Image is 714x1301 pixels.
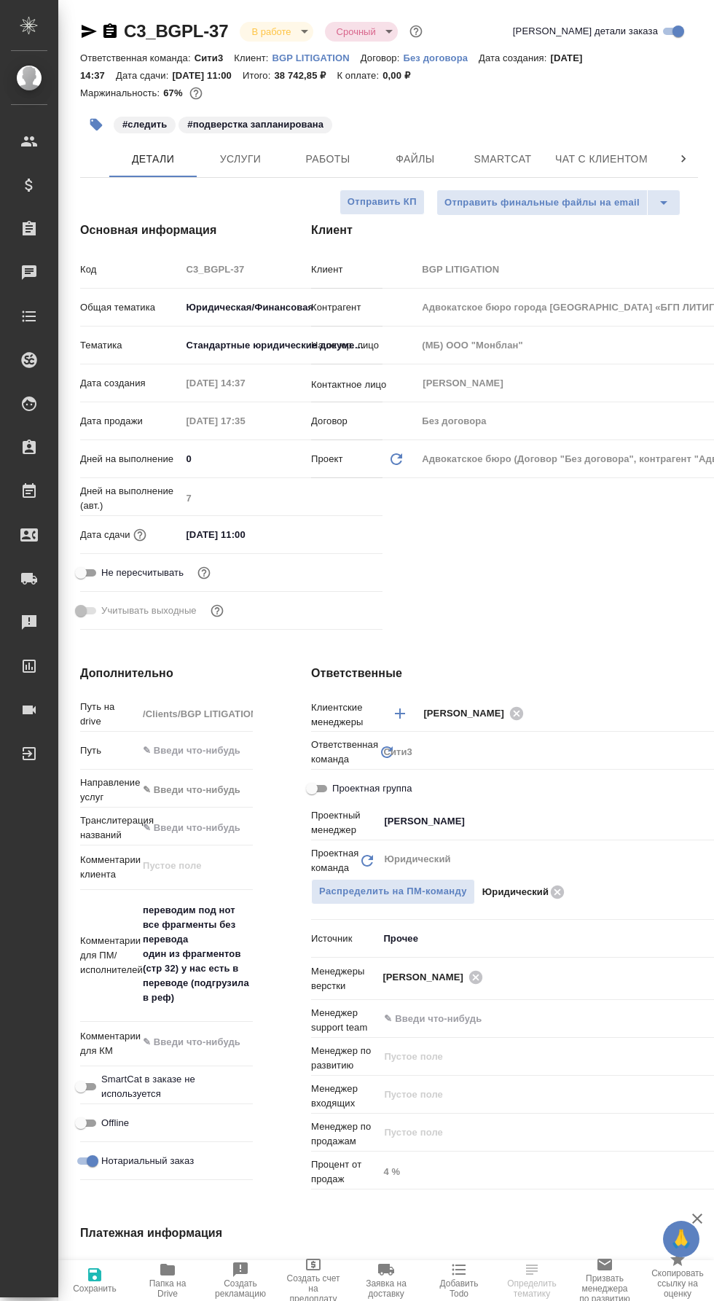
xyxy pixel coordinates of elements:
[138,703,253,724] input: Пустое поле
[423,706,513,721] span: [PERSON_NAME]
[380,150,450,168] span: Файлы
[504,1278,560,1299] span: Определить тематику
[707,1017,710,1020] button: Open
[403,51,479,63] a: Без договора
[311,846,358,875] p: Проектная команда
[80,222,253,239] h4: Основная информация
[444,195,640,211] span: Отправить финальные файлы на email
[382,1086,680,1103] input: Пустое поле
[272,51,361,63] a: BGP LITIGATION
[247,26,295,38] button: В работе
[80,23,98,40] button: Скопировать ссылку для ЯМессенджера
[311,1082,378,1111] p: Менеджер входящих
[80,87,163,98] p: Маржинальность:
[311,378,417,392] p: Контактное лицо
[407,22,425,41] button: Доп статусы указывают на важность/срочность заказа
[325,22,398,42] div: В работе
[555,150,648,168] span: Чат с клиентом
[436,190,680,216] div: split button
[204,1260,277,1301] button: Создать рекламацию
[138,817,253,838] input: ✎ Введи что-нибудь
[468,150,538,168] span: Smartcat
[143,783,252,797] div: ✎ Введи что-нибудь
[293,150,363,168] span: Работы
[311,1120,378,1149] p: Менеджер по продажам
[332,781,412,796] span: Проектная группа
[181,488,382,509] input: Пустое поле
[130,526,149,544] button: Если добавить услуги и заполнить их объемом, то дата рассчитается автоматически
[131,1260,204,1301] button: Папка на Drive
[382,968,487,986] div: [PERSON_NAME]
[172,70,243,81] p: [DATE] 11:00
[187,84,205,103] button: 10596.00 RUB;
[208,601,227,620] button: Выбери, если сб и вс нужно считать рабочими днями для выполнения заказа.
[80,338,181,353] p: Тематика
[568,1260,641,1301] button: Призвать менеджера по развитию
[431,1278,487,1299] span: Добавить Todo
[181,259,382,280] input: Пустое поле
[101,1072,242,1101] span: SmartCat в заказе не используется
[350,1260,423,1301] button: Заявка на доставку
[138,778,270,802] div: ✎ Введи что-нибудь
[101,566,184,580] span: Не пересчитывать
[277,1260,350,1301] button: Создать счет на предоплату
[382,1048,680,1066] input: Пустое поле
[80,528,130,542] p: Дата сдачи
[382,1010,662,1028] input: ✎ Введи что-нибудь
[181,410,308,431] input: Пустое поле
[73,1284,117,1294] span: Сохранить
[80,300,181,315] p: Общая тематика
[340,190,425,215] button: Отправить КП
[479,52,550,63] p: Дата создания:
[707,976,710,979] button: Open
[274,70,337,81] p: 38 742,85 ₽
[187,117,323,132] p: #подверстка запланирована
[382,1124,680,1141] input: Пустое поле
[58,1260,131,1301] button: Сохранить
[348,194,417,211] span: Отправить КП
[80,262,181,277] p: Код
[337,70,382,81] p: К оплате:
[423,704,528,722] div: [PERSON_NAME]
[311,414,417,429] p: Договор
[361,52,404,63] p: Договор:
[663,1221,699,1257] button: 🙏
[80,376,181,391] p: Дата создания
[358,1278,414,1299] span: Заявка на доставку
[205,150,275,168] span: Услуги
[181,333,382,358] div: Стандартные юридические документы, договоры, уставы
[311,1157,378,1187] p: Процент от продаж
[80,813,138,843] p: Транслитерация названий
[80,934,138,977] p: Комментарии для ПМ/исполнителей
[181,372,308,394] input: Пустое поле
[495,1260,568,1301] button: Определить тематику
[311,931,378,946] p: Источник
[641,1260,714,1301] button: Скопировать ссылку на оценку заказа
[118,150,188,168] span: Детали
[80,52,195,63] p: Ответственная команда:
[181,295,382,320] div: Юридическая/Финансовая
[181,448,382,469] input: ✎ Введи что-нибудь
[116,70,172,81] p: Дата сдачи:
[403,52,479,63] p: Без договора
[112,117,177,130] span: следить
[382,970,472,985] span: [PERSON_NAME]
[195,563,213,582] button: Включи, если не хочешь, чтобы указанная дата сдачи изменилась после переставления заказа в 'Подтв...
[707,712,710,715] button: Open
[243,70,274,81] p: Итого:
[80,452,181,466] p: Дней на выполнение
[213,1278,268,1299] span: Создать рекламацию
[311,879,475,905] button: Распределить на ПМ-команду
[311,879,475,905] span: В заказе уже есть ответственный ПМ или ПМ группа
[101,1116,129,1130] span: Offline
[122,117,167,132] p: #следить
[311,1044,378,1073] p: Менеджер по развитию
[80,743,138,758] p: Путь
[80,775,138,805] p: Направление услуг
[80,109,112,141] button: Добавить тэг
[423,1260,495,1301] button: Добавить Todo
[482,885,549,899] p: Юридический
[234,52,272,63] p: Клиент:
[80,414,181,429] p: Дата продажи
[80,1029,138,1058] p: Комментарии для КМ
